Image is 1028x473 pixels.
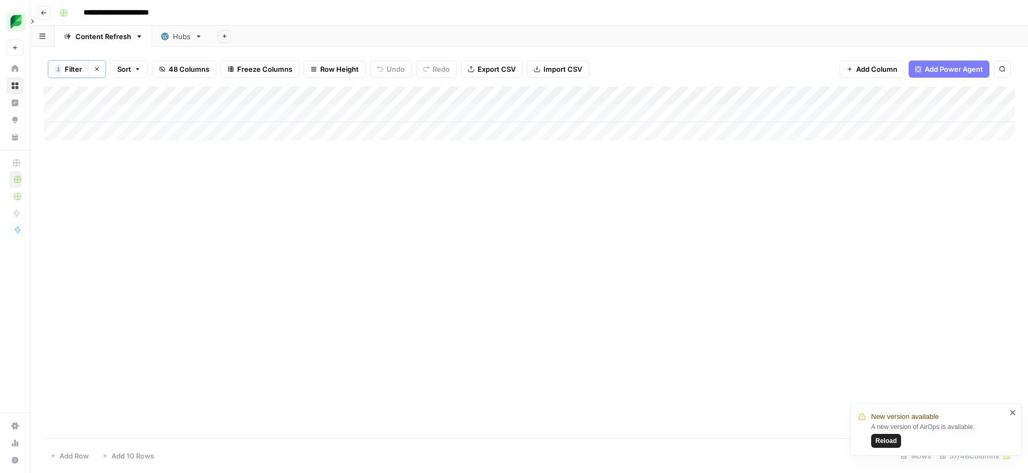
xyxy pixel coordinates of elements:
[840,61,904,78] button: Add Column
[461,61,523,78] button: Export CSV
[169,64,209,74] span: 48 Columns
[925,64,983,74] span: Add Power Agent
[6,12,26,32] img: SproutSocial Logo
[527,61,589,78] button: Import CSV
[478,64,516,74] span: Export CSV
[152,61,216,78] button: 48 Columns
[221,61,299,78] button: Freeze Columns
[65,64,82,74] span: Filter
[871,411,939,422] span: New version available
[57,65,60,73] span: 1
[543,64,582,74] span: Import CSV
[43,447,95,464] button: Add Row
[387,64,405,74] span: Undo
[55,65,62,73] div: 1
[370,61,412,78] button: Undo
[6,77,24,94] a: Browse
[433,64,450,74] span: Redo
[55,26,152,47] a: Content Refresh
[6,452,24,469] button: Help + Support
[152,26,211,47] a: Hubs
[871,422,1006,448] div: A new version of AirOps is available.
[59,451,89,461] span: Add Row
[6,111,24,129] a: Opportunities
[6,417,24,434] a: Settings
[871,434,901,448] button: Reload
[111,451,154,461] span: Add 10 Rows
[416,61,457,78] button: Redo
[856,64,897,74] span: Add Column
[117,64,131,74] span: Sort
[173,31,191,42] div: Hubs
[75,31,131,42] div: Content Refresh
[48,61,88,78] button: 1Filter
[896,447,935,464] div: 1 Rows
[320,64,359,74] span: Row Height
[1009,408,1017,417] button: close
[909,61,989,78] button: Add Power Agent
[110,61,148,78] button: Sort
[875,436,897,446] span: Reload
[304,61,366,78] button: Row Height
[95,447,161,464] button: Add 10 Rows
[6,9,24,35] button: Workspace: SproutSocial
[237,64,292,74] span: Freeze Columns
[6,434,24,452] a: Usage
[6,60,24,77] a: Home
[6,129,24,146] a: Your Data
[6,94,24,111] a: Insights
[935,447,1015,464] div: 37/48 Columns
